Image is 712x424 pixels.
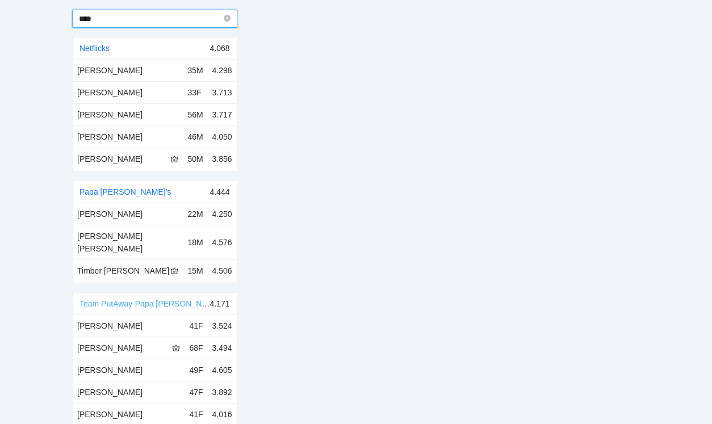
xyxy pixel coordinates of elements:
[183,148,207,170] td: 50M
[79,187,171,196] a: Papa [PERSON_NAME]’s
[185,359,207,381] td: 49F
[210,293,230,314] div: 4.171
[77,86,178,99] div: [PERSON_NAME]
[185,315,207,337] td: 41F
[170,155,178,163] span: crown
[77,320,180,332] div: [PERSON_NAME]
[77,342,172,354] div: [PERSON_NAME]
[77,408,180,421] div: [PERSON_NAME]
[212,321,232,330] span: 3.524
[224,15,231,22] span: close-circle
[212,238,232,247] span: 4.576
[77,230,178,255] div: [PERSON_NAME] [PERSON_NAME]
[212,209,232,219] span: 4.250
[77,131,178,143] div: [PERSON_NAME]
[183,203,207,225] td: 22M
[77,153,170,165] div: [PERSON_NAME]
[183,81,207,103] td: 33F
[77,265,170,277] div: Timber [PERSON_NAME]
[212,410,232,419] span: 4.016
[79,44,110,53] a: Netflicks
[210,37,230,59] div: 4.068
[183,103,207,125] td: 56M
[183,259,207,282] td: 15M
[183,60,207,82] td: 35M
[212,343,232,352] span: 3.494
[172,344,180,352] span: crown
[183,125,207,148] td: 46M
[170,267,178,275] span: crown
[185,337,207,359] td: 68F
[77,364,180,376] div: [PERSON_NAME]
[212,110,232,119] span: 3.717
[77,108,178,121] div: [PERSON_NAME]
[212,132,232,141] span: 4.050
[77,64,178,77] div: [PERSON_NAME]
[212,388,232,397] span: 3.892
[224,14,231,24] span: close-circle
[210,181,230,203] div: 4.444
[77,208,178,220] div: [PERSON_NAME]
[77,386,180,398] div: [PERSON_NAME]
[212,66,232,75] span: 4.298
[185,381,207,403] td: 47F
[212,366,232,375] span: 4.605
[212,154,232,163] span: 3.856
[183,225,207,259] td: 18M
[79,299,227,308] a: Team PutAway-Papa [PERSON_NAME]'s
[212,88,232,97] span: 3.713
[212,266,232,275] span: 4.506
